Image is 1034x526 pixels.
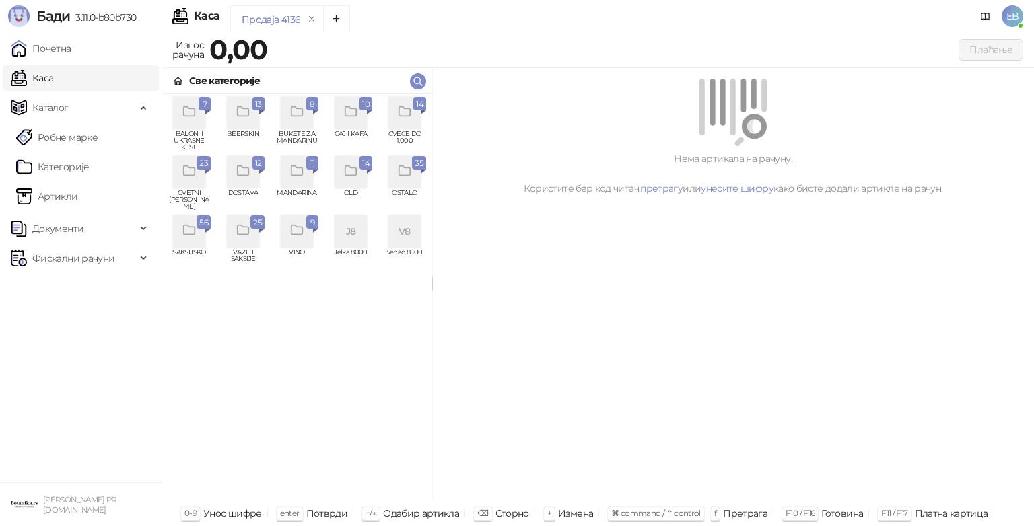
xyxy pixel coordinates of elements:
img: 64x64-companyLogo-0e2e8aaa-0bd2-431b-8613-6e3c65811325.png [11,491,38,518]
button: Add tab [323,5,350,32]
div: Унос шифре [203,504,262,522]
span: F10 / F16 [786,508,815,518]
span: CVETNI [PERSON_NAME] [168,190,211,210]
span: Jelka 8000 [329,249,372,269]
span: CAJ I KAFA [329,130,372,151]
span: OLD [329,190,372,210]
span: 12 [255,156,262,171]
span: SAKSIJSKO [168,249,211,269]
a: унесите шифру [701,182,773,194]
span: EB [1002,5,1023,27]
div: Износ рачуна [170,36,207,63]
span: BALONI I UKRASNE KESE [168,130,211,151]
span: 13 [255,97,262,112]
span: 35 [415,156,423,171]
span: BEERSKIN [221,130,265,151]
div: Продаја 4136 [242,12,300,27]
span: ⌫ [477,508,488,518]
span: 7 [201,97,208,112]
span: Документи [32,215,83,242]
span: 8 [309,97,316,112]
span: MANDARINA [275,190,318,210]
span: 9 [309,215,316,230]
div: Измена [558,504,593,522]
span: 56 [199,215,208,230]
button: Плаћање [959,39,1023,61]
div: Нема артикала на рачуну. Користите бар код читач, или како бисте додали артикле на рачун. [448,151,1018,196]
span: ↑/↓ [366,508,376,518]
span: 3.11.0-b80b730 [70,11,136,24]
span: enter [280,508,300,518]
strong: 0,00 [209,33,267,66]
span: 11 [309,156,316,171]
div: Каса [194,11,219,22]
small: [PERSON_NAME] PR [DOMAIN_NAME] [43,495,116,515]
span: Фискални рачуни [32,245,114,272]
span: venac 8500 [383,249,426,269]
div: Платна картица [915,504,988,522]
div: Потврди [306,504,348,522]
div: J8 [335,215,367,248]
span: BUKETE ZA MANDARINU [275,130,318,151]
a: Документација [975,5,996,27]
a: претрагу [640,182,683,194]
span: VAZE I SAKSIJE [221,249,265,269]
button: remove [303,13,320,25]
div: Сторно [495,504,529,522]
div: Претрага [723,504,767,522]
img: Logo [8,5,30,27]
span: + [547,508,551,518]
a: Категорије [16,153,90,180]
span: DOSTAVA [221,190,265,210]
span: f [714,508,716,518]
span: OSTALO [383,190,426,210]
span: Каталог [32,94,69,121]
span: 10 [362,97,370,112]
span: ⌘ command / ⌃ control [611,508,701,518]
div: V8 [388,215,421,248]
span: CVECE DO 1.000 [383,130,426,151]
span: 14 [416,97,423,112]
span: Бади [36,8,70,24]
a: Робне марке [16,124,98,151]
a: Почетна [11,35,71,62]
a: ArtikliАртикли [16,183,78,210]
div: Одабир артикла [383,504,459,522]
div: grid [162,94,432,500]
div: Готовина [821,504,863,522]
div: Све категорије [189,73,260,88]
span: VINO [275,249,318,269]
span: F11 / F17 [881,508,907,518]
a: Каса [11,65,53,91]
span: 25 [253,215,262,230]
span: 23 [199,156,208,171]
span: 0-9 [184,508,197,518]
span: 14 [362,156,370,171]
